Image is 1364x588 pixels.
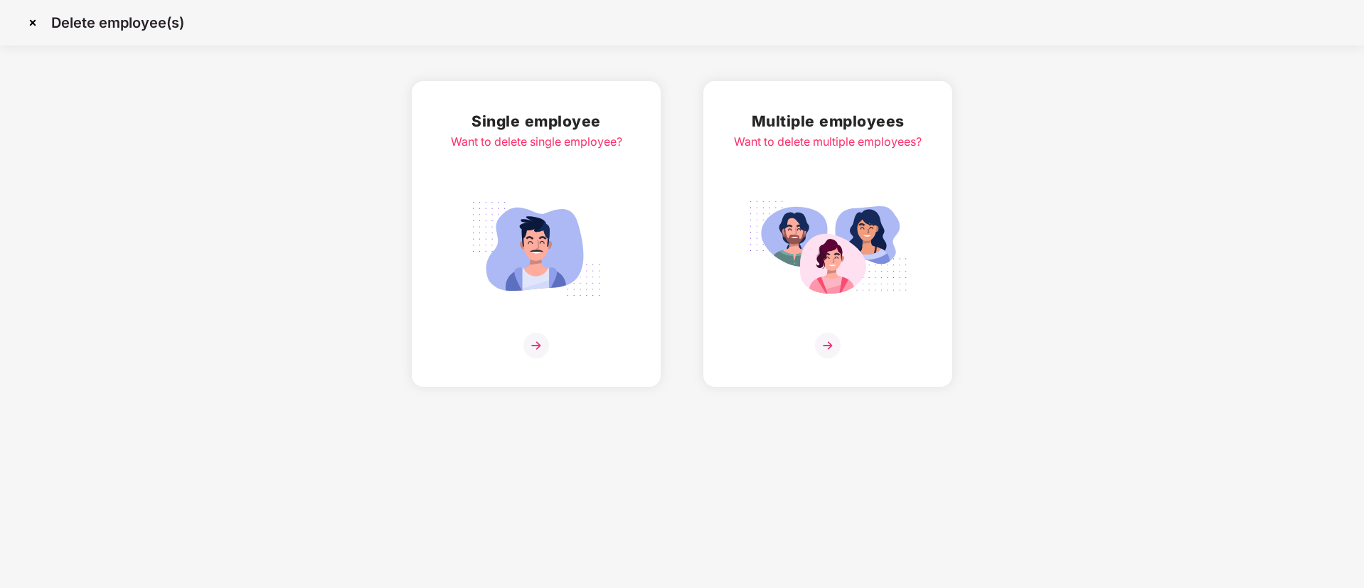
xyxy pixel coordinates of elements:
div: Want to delete single employee? [451,133,622,151]
h2: Single employee [451,109,622,133]
img: svg+xml;base64,PHN2ZyB4bWxucz0iaHR0cDovL3d3dy53My5vcmcvMjAwMC9zdmciIGlkPSJTaW5nbGVfZW1wbG95ZWUiIH... [457,193,616,304]
div: Want to delete multiple employees? [734,133,922,151]
h2: Multiple employees [734,109,922,133]
img: svg+xml;base64,PHN2ZyB4bWxucz0iaHR0cDovL3d3dy53My5vcmcvMjAwMC9zdmciIHdpZHRoPSIzNiIgaGVpZ2h0PSIzNi... [523,333,549,358]
img: svg+xml;base64,PHN2ZyB4bWxucz0iaHR0cDovL3d3dy53My5vcmcvMjAwMC9zdmciIHdpZHRoPSIzNiIgaGVpZ2h0PSIzNi... [815,333,841,358]
img: svg+xml;base64,PHN2ZyB4bWxucz0iaHR0cDovL3d3dy53My5vcmcvMjAwMC9zdmciIGlkPSJNdWx0aXBsZV9lbXBsb3llZS... [748,193,907,304]
p: Delete employee(s) [51,14,184,31]
img: svg+xml;base64,PHN2ZyBpZD0iQ3Jvc3MtMzJ4MzIiIHhtbG5zPSJodHRwOi8vd3d3LnczLm9yZy8yMDAwL3N2ZyIgd2lkdG... [21,11,44,34]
